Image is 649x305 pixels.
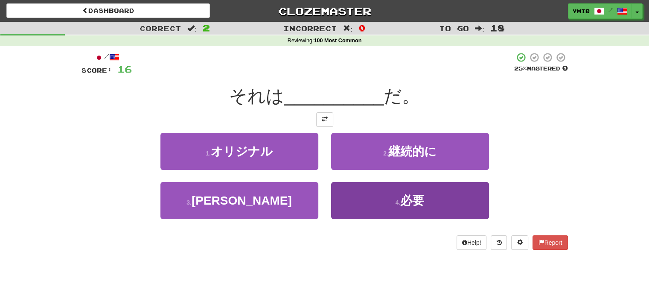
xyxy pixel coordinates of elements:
[81,67,112,74] span: Score:
[573,7,590,15] span: ymir
[140,24,181,32] span: Correct
[491,235,507,250] button: Round history (alt+y)
[568,3,632,19] a: ymir /
[314,38,361,44] strong: 100 Most Common
[283,24,337,32] span: Incorrect
[475,25,484,32] span: :
[284,86,384,106] span: __________
[206,150,211,157] small: 1 .
[608,7,613,13] span: /
[439,24,469,32] span: To go
[396,199,401,206] small: 4 .
[192,194,292,207] span: [PERSON_NAME]
[160,182,318,219] button: 3.[PERSON_NAME]
[6,3,210,18] a: Dashboard
[490,23,505,33] span: 18
[514,65,568,73] div: Mastered
[400,194,424,207] span: 必要
[160,133,318,170] button: 1.オリジナル
[81,52,132,63] div: /
[358,23,366,33] span: 0
[457,235,487,250] button: Help!
[533,235,568,250] button: Report
[331,133,489,170] button: 2.継続的に
[211,145,273,158] span: オリジナル
[203,23,210,33] span: 2
[229,86,284,106] span: それは
[343,25,352,32] span: :
[187,25,197,32] span: :
[316,112,333,127] button: Toggle translation (alt+t)
[186,199,192,206] small: 3 .
[388,145,437,158] span: 継続的に
[223,3,426,18] a: Clozemaster
[384,86,420,106] span: だ。
[331,182,489,219] button: 4.必要
[383,150,388,157] small: 2 .
[117,64,132,74] span: 16
[514,65,527,72] span: 25 %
